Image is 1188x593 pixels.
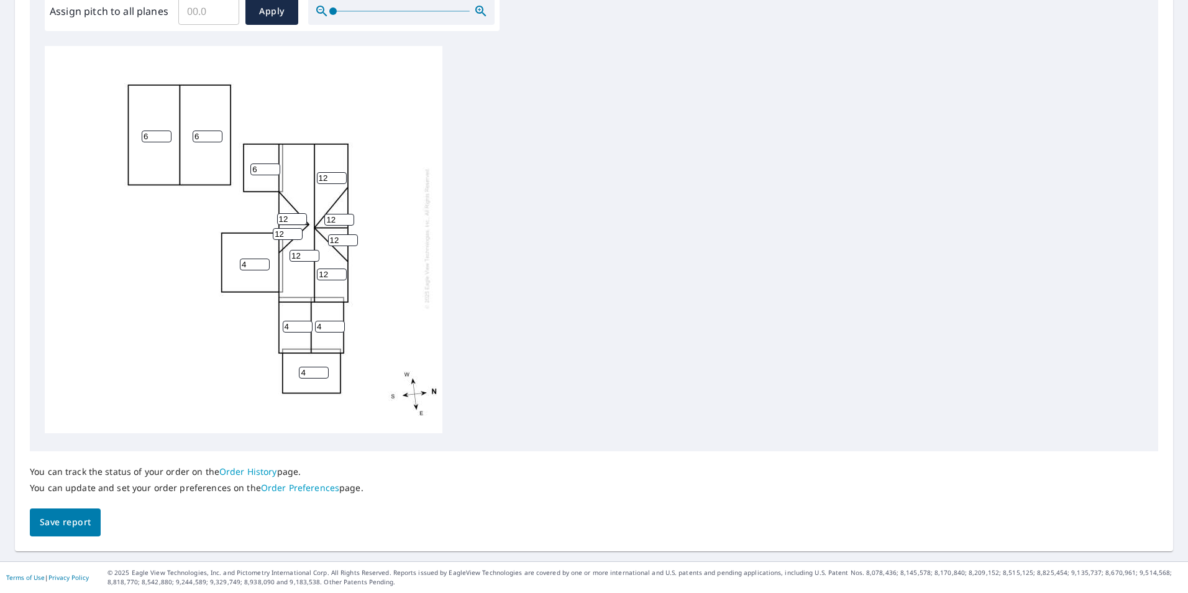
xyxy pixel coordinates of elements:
[219,466,277,477] a: Order History
[40,515,91,530] span: Save report
[30,466,363,477] p: You can track the status of your order on the page.
[261,482,339,494] a: Order Preferences
[6,574,89,581] p: |
[50,4,168,19] label: Assign pitch to all planes
[255,4,288,19] span: Apply
[48,573,89,582] a: Privacy Policy
[6,573,45,582] a: Terms of Use
[30,482,363,494] p: You can update and set your order preferences on the page.
[30,508,101,536] button: Save report
[107,568,1182,587] p: © 2025 Eagle View Technologies, Inc. and Pictometry International Corp. All Rights Reserved. Repo...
